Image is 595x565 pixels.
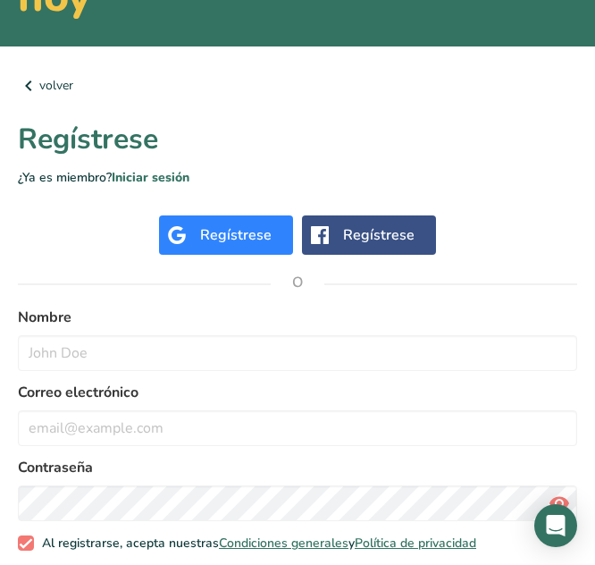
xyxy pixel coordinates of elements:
a: volver [18,75,577,97]
label: Contraseña [18,457,577,478]
a: Iniciar sesión [112,169,189,186]
label: Nombre [18,307,577,328]
div: Open Intercom Messenger [534,504,577,547]
a: Condiciones generales [219,535,348,552]
h1: Regístrese [18,118,577,161]
div: Regístrese [343,224,415,246]
span: Al registrarse, acepta nuestras y [34,535,477,552]
label: Correo electrónico [18,382,577,403]
p: ¿Ya es miembro? [18,168,577,187]
input: email@example.com [18,410,577,446]
span: O [271,256,324,309]
a: Política de privacidad [355,535,476,552]
input: John Doe [18,335,577,371]
div: Regístrese [200,224,272,246]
